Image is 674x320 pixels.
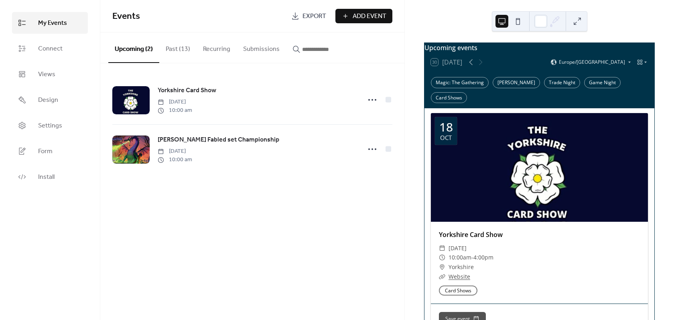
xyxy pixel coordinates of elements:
[38,95,58,105] span: Design
[159,32,197,62] button: Past (13)
[108,32,159,63] button: Upcoming (2)
[449,253,471,262] span: 10:00am
[158,86,216,95] span: Yorkshire Card Show
[439,230,503,239] a: Yorkshire Card Show
[471,253,473,262] span: -
[38,172,55,182] span: Install
[38,70,55,79] span: Views
[493,77,540,88] div: [PERSON_NAME]
[38,121,62,131] span: Settings
[158,106,192,115] span: 10:00 am
[237,32,286,62] button: Submissions
[584,77,621,88] div: Game Night
[197,32,237,62] button: Recurring
[112,8,140,25] span: Events
[431,92,467,103] div: Card Shows
[439,243,445,253] div: ​
[302,12,326,21] span: Export
[449,273,470,280] a: Website
[158,85,216,96] a: Yorkshire Card Show
[431,77,489,88] div: Magic: The Gathering
[449,262,474,272] span: Yorkshire
[12,63,88,85] a: Views
[12,166,88,188] a: Install
[473,253,493,262] span: 4:00pm
[353,12,386,21] span: Add Event
[158,156,192,164] span: 10:00 am
[38,44,63,54] span: Connect
[285,9,332,23] a: Export
[439,253,445,262] div: ​
[38,18,67,28] span: My Events
[38,147,53,156] span: Form
[439,272,445,282] div: ​
[12,115,88,136] a: Settings
[559,60,625,65] span: Europe/[GEOGRAPHIC_DATA]
[12,12,88,34] a: My Events
[424,43,654,53] div: Upcoming events
[544,77,580,88] div: Trade Night
[158,98,192,106] span: [DATE]
[440,135,452,141] div: Oct
[158,135,279,145] a: [PERSON_NAME] Fabled set Championship
[439,262,445,272] div: ​
[12,89,88,111] a: Design
[12,140,88,162] a: Form
[439,121,453,133] div: 18
[158,147,192,156] span: [DATE]
[12,38,88,59] a: Connect
[449,243,467,253] span: [DATE]
[335,9,392,23] button: Add Event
